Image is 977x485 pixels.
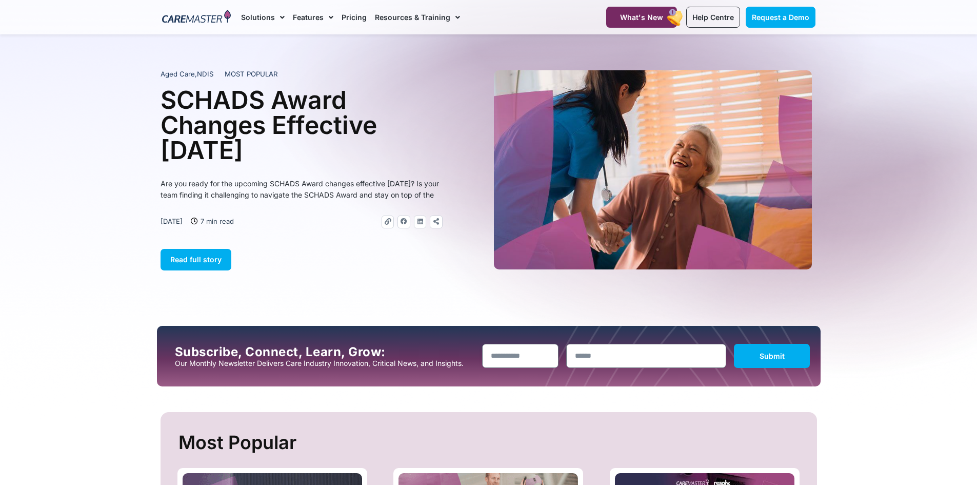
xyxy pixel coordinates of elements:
[161,70,213,78] span: ,
[161,178,443,201] p: Are you ready for the upcoming SCHADS Award changes effective [DATE]? Is your team finding it cha...
[161,217,183,225] time: [DATE]
[686,7,740,28] a: Help Centre
[170,255,222,264] span: Read full story
[752,13,809,22] span: Request a Demo
[746,7,815,28] a: Request a Demo
[162,10,231,25] img: CareMaster Logo
[175,345,474,359] h2: Subscribe, Connect, Learn, Grow:
[178,428,802,458] h2: Most Popular
[692,13,734,22] span: Help Centre
[225,69,278,80] span: MOST POPULAR
[734,344,810,368] button: Submit
[161,249,231,270] a: Read full story
[606,7,677,28] a: What's New
[760,352,785,360] span: Submit
[620,13,663,22] span: What's New
[494,70,812,269] img: A heartwarming moment where a support worker in a blue uniform, with a stethoscope draped over he...
[197,70,213,78] span: NDIS
[161,70,195,78] span: Aged Care
[198,216,234,227] span: 7 min read
[161,87,443,163] h1: SCHADS Award Changes Effective [DATE]
[482,344,810,373] form: New Form
[175,359,474,367] p: Our Monthly Newsletter Delivers Care Industry Innovation, Critical News, and Insights.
